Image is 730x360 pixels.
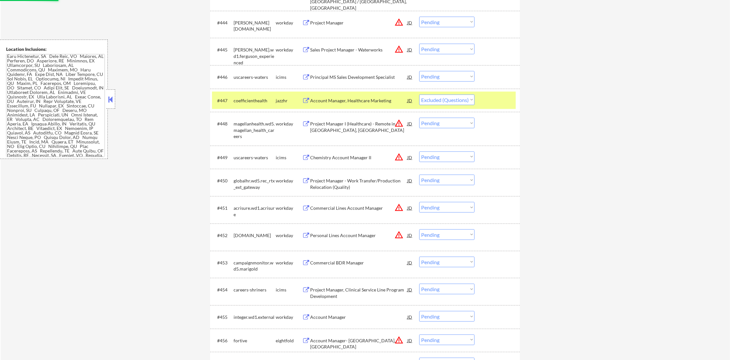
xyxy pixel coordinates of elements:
[276,20,302,26] div: workday
[310,287,407,299] div: Project Manager, Clinical Service Line Program Development
[234,205,276,217] div: acrisure.wd1.acrisure
[276,314,302,320] div: workday
[310,74,407,80] div: Principal MS Sales Development Specialist
[310,337,407,350] div: Account Manager- [GEOGRAPHIC_DATA], [GEOGRAPHIC_DATA]
[407,95,413,106] div: JD
[394,119,403,128] button: warning_amber
[234,154,276,161] div: uscareers-waters
[217,232,228,239] div: #452
[276,121,302,127] div: workday
[310,178,407,190] div: Project Manager - Work Transfer/Production Relocation (Quality)
[217,260,228,266] div: #453
[407,17,413,28] div: JD
[407,71,413,83] div: JD
[276,178,302,184] div: workday
[407,152,413,163] div: JD
[310,20,407,26] div: Project Manager
[234,337,276,344] div: fortive
[394,203,403,212] button: warning_amber
[217,47,228,53] div: #445
[310,314,407,320] div: Account Manager
[407,311,413,323] div: JD
[310,205,407,211] div: Commercial Lines Account Manager
[234,121,276,140] div: magellanhealth.wd5.magellan_health_careers
[276,47,302,53] div: workday
[234,260,276,272] div: campaignmonitor.wd5.marigold
[6,46,105,52] div: Location Inclusions:
[276,287,302,293] div: icims
[394,336,403,345] button: warning_amber
[217,121,228,127] div: #448
[276,205,302,211] div: workday
[276,260,302,266] div: workday
[407,257,413,268] div: JD
[276,74,302,80] div: icims
[234,74,276,80] div: uscareers-waters
[407,335,413,346] div: JD
[234,97,276,104] div: coefficienthealth
[234,47,276,66] div: [PERSON_NAME].wd1.ferguson_experienced
[407,202,413,214] div: JD
[407,44,413,55] div: JD
[407,118,413,129] div: JD
[407,284,413,295] div: JD
[234,20,276,32] div: [PERSON_NAME][DOMAIN_NAME]
[276,154,302,161] div: icims
[217,314,228,320] div: #455
[407,229,413,241] div: JD
[394,18,403,27] button: warning_amber
[394,45,403,54] button: warning_amber
[217,74,228,80] div: #446
[310,232,407,239] div: Personal Lines Account Manager
[276,232,302,239] div: workday
[394,230,403,239] button: warning_amber
[234,314,276,320] div: integer.wd1.external
[310,121,407,133] div: Project Manager I (Healthcare) - Remote in [GEOGRAPHIC_DATA], [GEOGRAPHIC_DATA]
[310,97,407,104] div: Account Manager, Healthcare Marketing
[276,97,302,104] div: jazzhr
[217,154,228,161] div: #449
[217,205,228,211] div: #451
[217,97,228,104] div: #447
[310,154,407,161] div: Chemistry Account Manager II
[217,20,228,26] div: #444
[310,260,407,266] div: Commercial BDR Manager
[394,152,403,162] button: warning_amber
[276,337,302,344] div: eightfold
[217,287,228,293] div: #454
[217,178,228,184] div: #450
[234,178,276,190] div: globalhr.wd5.rec_rtx_ext_gateway
[310,47,407,53] div: Sales Project Manager - Waterworks
[234,287,276,293] div: careers-shriners
[234,232,276,239] div: [DOMAIN_NAME]
[407,175,413,186] div: JD
[217,337,228,344] div: #456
